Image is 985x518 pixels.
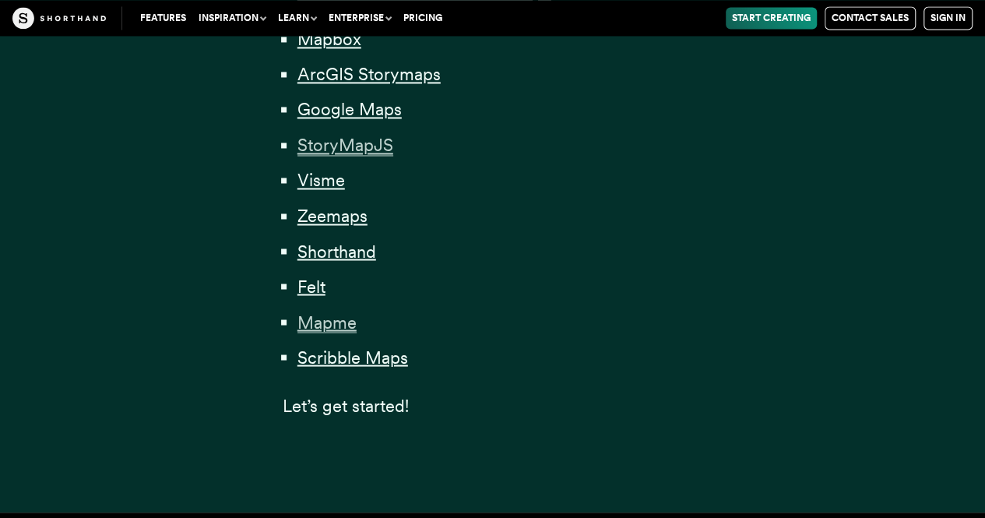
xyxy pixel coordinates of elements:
[12,7,106,29] img: The Craft
[322,7,397,29] button: Enterprise
[134,7,192,29] a: Features
[297,135,393,156] span: StoryMapJS
[825,6,916,30] a: Contact Sales
[297,276,325,296] a: Felt
[297,99,402,119] a: Google Maps
[272,7,322,29] button: Learn
[397,7,449,29] a: Pricing
[297,170,345,190] a: Visme
[192,7,272,29] button: Inspiration
[297,312,357,332] a: Mapme
[297,29,361,49] a: Mapbox
[297,206,368,226] a: Zeemaps
[297,241,376,261] a: Shorthand
[726,7,817,29] a: Start Creating
[297,347,408,367] a: Scribble Maps
[297,135,393,155] a: StoryMapJS
[923,6,973,30] a: Sign in
[283,395,409,415] span: Let’s get started!
[297,64,441,84] a: ArcGIS Storymaps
